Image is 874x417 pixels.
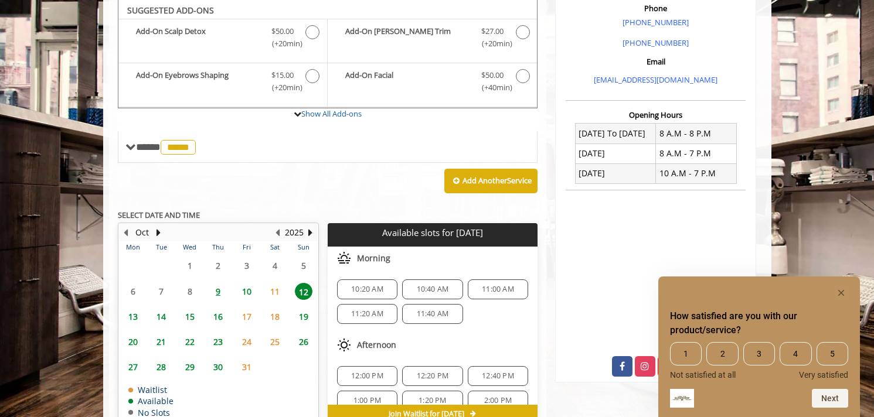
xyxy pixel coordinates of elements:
span: 4 [780,342,811,365]
label: Add-On Scalp Detox [124,25,321,53]
span: 1 [670,342,702,365]
span: 20 [124,333,142,350]
span: $50.00 [271,25,294,37]
span: 12:40 PM [482,371,514,381]
span: 14 [152,308,170,325]
th: Mon [119,241,147,253]
a: [PHONE_NUMBER] [623,37,689,48]
h3: Phone [569,4,743,12]
td: [DATE] [575,143,656,163]
span: 9 [209,283,227,300]
b: Add-On Scalp Detox [136,25,260,50]
a: [EMAIL_ADDRESS][DOMAIN_NAME] [594,74,717,85]
span: Afternoon [357,340,396,350]
th: Fri [232,241,260,253]
span: 10 [238,283,256,300]
span: 18 [266,308,284,325]
td: Select day13 [119,304,147,329]
span: $27.00 [481,25,504,37]
span: Very satisfied [799,370,848,380]
span: 13 [124,308,142,325]
td: Select day16 [204,304,232,329]
span: Morning [357,254,390,263]
div: 11:40 AM [402,304,462,324]
td: Waitlist [128,385,174,394]
b: Add-On [PERSON_NAME] Trim [345,25,470,50]
span: 19 [295,308,312,325]
td: Select day23 [204,329,232,354]
img: afternoon slots [337,338,351,352]
span: 5 [817,342,848,365]
div: 10:40 AM [402,279,462,299]
td: Select day18 [261,304,289,329]
td: Select day14 [147,304,175,329]
td: Select day27 [119,354,147,380]
td: Select day26 [289,329,318,354]
th: Sun [289,241,318,253]
td: Select day20 [119,329,147,354]
span: 26 [295,333,312,350]
span: 10:40 AM [417,285,449,294]
span: (+40min ) [475,81,509,94]
td: [DATE] To [DATE] [575,124,656,143]
td: Select day12 [289,279,318,304]
span: 21 [152,333,170,350]
span: 29 [181,358,199,375]
button: Hide survey [834,286,848,300]
span: 1:00 PM [353,396,381,405]
b: SELECT DATE AND TIME [118,210,200,220]
span: 16 [209,308,227,325]
span: 12 [295,283,312,300]
span: 23 [209,333,227,350]
span: 27 [124,358,142,375]
td: Select day30 [204,354,232,380]
span: Not satisfied at all [670,370,736,380]
div: 2:00 PM [468,391,528,411]
div: 12:00 PM [337,366,397,386]
span: 11:00 AM [482,285,514,294]
span: $15.00 [271,69,294,81]
td: Select day28 [147,354,175,380]
label: Add-On Eyebrows Shaping [124,69,321,97]
td: Select day24 [232,329,260,354]
span: 11:40 AM [417,309,449,319]
div: 11:00 AM [468,279,528,299]
button: Next Year [306,226,315,239]
td: Available [128,397,174,405]
td: Select day17 [232,304,260,329]
span: $50.00 [481,69,504,81]
button: Add AnotherService [444,169,538,193]
th: Wed [175,241,203,253]
div: How satisfied are you with our product/service? Select an option from 1 to 5, with 1 being Not sa... [670,286,848,408]
td: Select day29 [175,354,203,380]
p: Available slots for [DATE] [332,228,533,238]
label: Add-On Facial [334,69,531,97]
h3: Email [569,57,743,66]
span: 2 [706,342,738,365]
th: Thu [204,241,232,253]
td: Select day19 [289,304,318,329]
span: 15 [181,308,199,325]
td: [DATE] [575,163,656,183]
span: 28 [152,358,170,375]
span: 30 [209,358,227,375]
td: 8 A.M - 7 P.M [656,143,737,163]
h2: How satisfied are you with our product/service? Select an option from 1 to 5, with 1 being Not sa... [670,309,848,337]
td: Select day31 [232,354,260,380]
h3: Opening Hours [566,111,746,119]
b: Add-On Eyebrows Shaping [136,69,260,94]
td: Select day21 [147,329,175,354]
span: 3 [743,342,775,365]
th: Tue [147,241,175,253]
span: 10:20 AM [351,285,383,294]
div: 12:40 PM [468,366,528,386]
div: 1:20 PM [402,391,462,411]
div: 10:20 AM [337,279,397,299]
div: 12:20 PM [402,366,462,386]
div: 11:20 AM [337,304,397,324]
span: 2:00 PM [484,396,512,405]
td: 8 A.M - 8 P.M [656,124,737,143]
button: Next question [812,389,848,408]
td: Select day10 [232,279,260,304]
span: 24 [238,333,256,350]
